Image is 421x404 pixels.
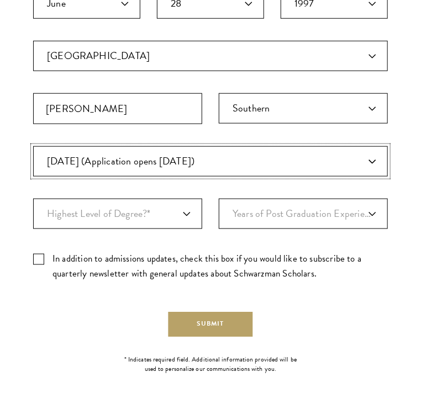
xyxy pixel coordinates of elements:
div: Years of Post Graduation Experience?* [219,199,388,229]
div: Highest Level of Degree?* [33,199,202,229]
button: Submit [169,312,253,337]
label: In addition to admissions updates, check this box if you would like to subscribe to a quarterly n... [33,251,388,281]
div: Check this box to receive a quarterly newsletter with general updates about Schwarzman Scholars. [33,251,388,281]
input: City [33,93,202,124]
div: Anticipated Entry Term* [33,146,388,177]
div: * Indicates required field. Additional information provided will be used to personalize our commu... [122,355,299,374]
